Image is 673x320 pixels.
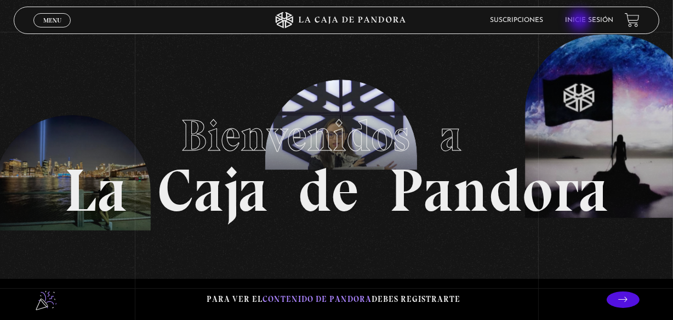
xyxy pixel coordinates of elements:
a: Suscripciones [491,17,544,24]
span: Menu [43,17,61,24]
span: Cerrar [39,26,65,33]
h1: La Caja de Pandora [65,100,609,221]
a: Inicie sesión [566,17,614,24]
a: View your shopping cart [625,13,640,27]
span: Bienvenidos a [181,109,492,162]
span: contenido de Pandora [263,294,372,304]
p: Para ver el debes registrarte [207,292,461,307]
